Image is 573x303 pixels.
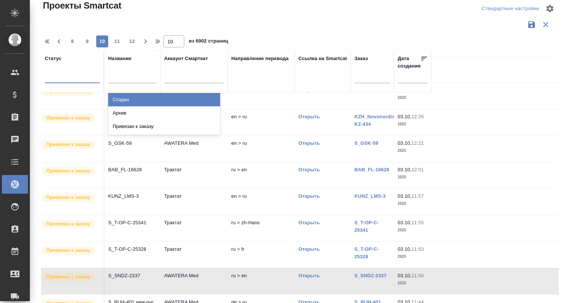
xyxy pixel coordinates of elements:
[45,55,62,62] div: Статус
[398,87,411,93] p: 03.10,
[354,55,368,62] div: Заказ
[411,167,424,172] p: 12:01
[354,167,389,172] a: BAB_FL-16628
[398,273,411,278] p: 03.10,
[46,194,91,201] p: Привязан к заказу
[298,114,320,119] a: Открыть
[398,253,428,260] p: 2025
[398,147,428,154] p: 2025
[108,140,157,147] p: S_GSK-59
[354,273,386,278] a: S_SNDZ-2337
[411,246,424,252] p: 11:53
[108,93,220,106] div: Создан
[108,55,131,62] div: Название
[354,246,379,259] a: S_T-OP-C-25328
[354,220,379,233] a: S_T-OP-C-25341
[108,166,157,174] p: BAB_FL-16628
[411,193,424,199] p: 11:57
[398,220,411,225] p: 03.10,
[66,38,78,45] span: 8
[81,35,93,47] button: 9
[108,106,220,120] div: Архив
[231,55,289,62] div: Направление перевода
[46,273,91,281] p: Привязан к заказу
[231,219,291,227] p: ru > zh-Hans
[354,114,399,127] a: KZH_Novonordisk-KZ-434
[231,166,291,174] p: ru > en
[398,167,411,172] p: 03.10,
[398,200,428,207] p: 2025
[46,141,91,148] p: Привязан к заказу
[354,87,378,93] a: C_ALG-78
[46,220,91,228] p: Привязан к заказу
[126,35,138,47] button: 12
[298,167,320,172] a: Открыть
[126,38,138,45] span: 12
[398,121,428,128] p: 2025
[231,272,291,279] p: ru > en
[108,193,157,200] p: KUNZ_LMS-3
[354,140,378,146] a: S_GSK-59
[231,193,291,200] p: en > ru
[108,272,157,279] p: S_SNDZ-2337
[398,246,411,252] p: 03.10,
[398,94,428,101] p: 2025
[46,167,91,175] p: Привязан к заказу
[231,113,291,121] p: en > ru
[231,140,291,147] p: en > ru
[480,3,541,15] div: split button
[398,279,428,287] p: 2025
[398,140,411,146] p: 03.10,
[160,136,228,162] td: AWATERA Med
[231,246,291,253] p: ru > fr
[160,242,228,268] td: Трактат
[298,220,320,225] a: Открыть
[525,18,539,32] button: Сохранить фильтры
[398,174,428,181] p: 2025
[398,227,428,234] p: 2025
[111,35,123,47] button: 11
[411,220,424,225] p: 11:55
[108,120,220,133] div: Привязан к заказу
[46,247,91,254] p: Привязан к заказу
[298,140,320,146] a: Открыть
[108,246,157,253] p: S_T-OP-C-25328
[108,219,157,227] p: S_T-OP-C-25341
[539,18,553,32] button: Сбросить фильтры
[298,87,320,93] a: Открыть
[411,87,424,93] p: 12:45
[81,38,93,45] span: 9
[411,140,424,146] p: 12:21
[160,162,228,188] td: Трактат
[298,246,320,252] a: Открыть
[398,55,420,70] div: Дата создания
[298,193,320,199] a: Открыть
[160,215,228,241] td: Трактат
[160,189,228,215] td: Трактат
[164,55,208,62] div: Аккаунт Смарткат
[411,273,424,278] p: 11:50
[411,114,424,119] p: 12:26
[298,55,347,62] div: Ссылка на Smartcat
[298,273,320,278] a: Открыть
[398,193,411,199] p: 03.10,
[160,268,228,294] td: AWATERA Med
[46,114,91,122] p: Привязан к заказу
[354,193,386,199] a: KUNZ_LMS-3
[66,35,78,47] button: 8
[189,37,228,47] span: из 6902 страниц
[111,38,123,45] span: 11
[398,114,411,119] p: 03.10,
